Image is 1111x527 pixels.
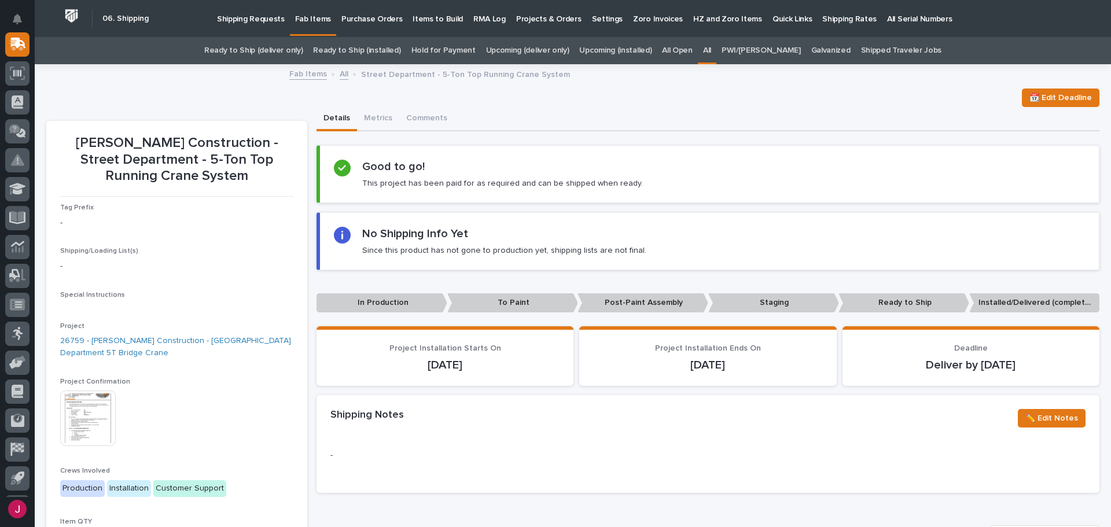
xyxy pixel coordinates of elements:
div: Installation [107,480,151,497]
button: Comments [399,107,454,131]
button: Details [317,107,357,131]
h2: Good to go! [362,160,425,174]
span: Project [60,323,84,330]
button: users-avatar [5,497,30,521]
p: [DATE] [593,358,822,372]
button: Notifications [5,7,30,31]
div: Notifications [14,14,30,32]
a: All [703,37,711,64]
p: Deliver by [DATE] [856,358,1086,372]
a: Upcoming (installed) [579,37,652,64]
span: ✏️ Edit Notes [1025,411,1078,425]
a: Ready to Ship (deliver only) [204,37,303,64]
p: Post-Paint Assembly [577,293,708,312]
a: All Open [662,37,693,64]
button: Metrics [357,107,399,131]
a: Upcoming (deliver only) [486,37,569,64]
button: 📆 Edit Deadline [1022,89,1099,107]
p: - [60,217,293,229]
a: All [340,67,348,80]
span: Special Instructions [60,292,125,298]
p: In Production [317,293,447,312]
div: Customer Support [153,480,226,497]
span: Project Installation Ends On [655,344,761,352]
span: Deadline [954,344,988,352]
span: Tag Prefix [60,204,94,211]
p: Since this product has not gone to production yet, shipping lists are not final. [362,245,646,256]
span: Shipping/Loading List(s) [60,248,138,255]
span: Project Installation Starts On [389,344,501,352]
p: - [330,449,573,462]
p: - [60,260,293,272]
h2: Shipping Notes [330,409,404,422]
a: 26759 - [PERSON_NAME] Construction - [GEOGRAPHIC_DATA] Department 5T Bridge Crane [60,335,293,359]
a: Hold for Payment [411,37,476,64]
div: Production [60,480,105,497]
a: Fab Items [289,67,327,80]
p: This project has been paid for as required and can be shipped when ready. [362,178,643,189]
span: Project Confirmation [60,378,130,385]
button: ✏️ Edit Notes [1018,409,1086,428]
p: Installed/Delivered (completely done) [969,293,1100,312]
p: To Paint [447,293,578,312]
a: Galvanized [811,37,851,64]
img: Workspace Logo [61,5,82,27]
span: Crews Involved [60,467,110,474]
h2: No Shipping Info Yet [362,227,468,241]
p: Staging [708,293,839,312]
span: 📆 Edit Deadline [1029,91,1092,105]
a: Shipped Traveler Jobs [861,37,942,64]
h2: 06. Shipping [102,14,149,24]
p: Ready to Ship [838,293,969,312]
p: [PERSON_NAME] Construction - Street Department - 5-Ton Top Running Crane System [60,135,293,185]
a: Ready to Ship (installed) [313,37,400,64]
a: PWI/[PERSON_NAME] [722,37,801,64]
span: Item QTY [60,518,92,525]
p: Street Department - 5-Ton Top Running Crane System [361,67,570,80]
p: [DATE] [330,358,560,372]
